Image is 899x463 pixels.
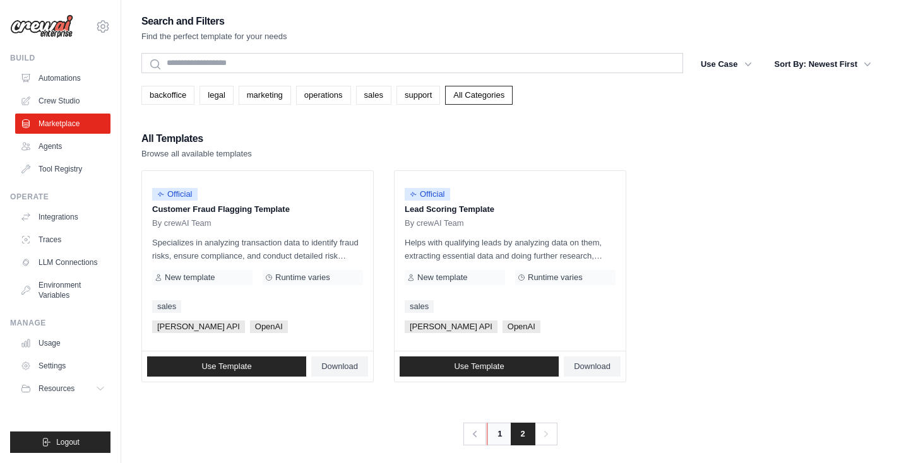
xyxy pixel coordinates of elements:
div: Operate [10,192,110,202]
span: 2 [511,423,535,445]
a: sales [152,300,181,313]
span: Download [321,361,358,372]
a: Download [311,356,368,377]
span: Logout [56,437,80,447]
span: Resources [39,384,74,394]
button: Sort By: Newest First [767,53,879,76]
span: Runtime varies [528,273,583,283]
span: OpenAI [503,320,540,333]
div: Manage [10,318,110,328]
a: Automations [15,68,110,88]
span: Official [405,188,450,201]
h2: Search and Filters [141,13,287,30]
a: legal [199,86,233,105]
a: Use Template [400,356,559,377]
a: Marketplace [15,114,110,134]
p: Browse all available templates [141,148,252,160]
span: Download [574,361,610,372]
p: Helps with qualifying leads by analyzing data on them, extracting essential data and doing furthe... [405,236,616,262]
a: LLM Connections [15,252,110,273]
p: Specializes in analyzing transaction data to identify fraud risks, ensure compliance, and conduct... [152,236,363,262]
a: Usage [15,333,110,353]
p: Customer Fraud Flagging Template [152,203,363,216]
a: Tool Registry [15,159,110,179]
a: Settings [15,356,110,376]
a: Environment Variables [15,275,110,305]
nav: Pagination [463,423,557,445]
span: OpenAI [250,320,288,333]
a: Crew Studio [15,91,110,111]
div: Build [10,53,110,63]
button: Use Case [693,53,759,76]
span: New template [165,273,215,283]
span: By crewAI Team [405,218,464,228]
p: Find the perfect template for your needs [141,30,287,43]
a: Agents [15,136,110,156]
span: [PERSON_NAME] API [405,320,497,333]
a: sales [405,300,434,313]
button: Logout [10,431,110,453]
h2: All Templates [141,130,252,148]
p: Lead Scoring Template [405,203,616,216]
button: Resources [15,378,110,399]
a: backoffice [141,86,194,105]
a: marketing [239,86,291,105]
a: support [396,86,440,105]
span: Official [152,188,198,201]
a: operations [296,86,351,105]
img: Logo [10,15,73,38]
span: [PERSON_NAME] API [152,320,245,333]
a: 1 [487,423,512,445]
a: All Categories [445,86,513,105]
a: Integrations [15,207,110,227]
a: Traces [15,230,110,250]
span: Use Template [454,361,504,372]
a: Download [564,356,621,377]
span: Runtime varies [275,273,330,283]
span: New template [417,273,467,283]
span: Use Template [201,361,251,372]
a: Use Template [147,356,306,377]
a: sales [356,86,391,105]
span: By crewAI Team [152,218,211,228]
